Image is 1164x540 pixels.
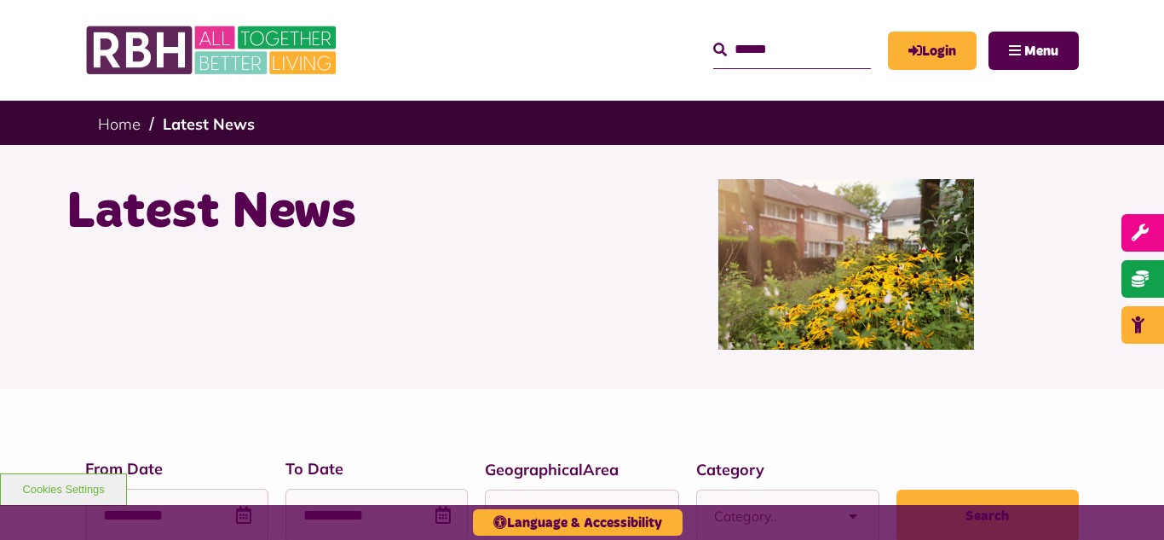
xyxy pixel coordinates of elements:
img: RBH [85,17,341,84]
a: Latest News [163,114,255,134]
button: Language & Accessibility [473,509,683,536]
span: Menu [1024,44,1058,58]
iframe: Netcall Web Assistant for live chat [1087,463,1164,540]
button: Navigation [988,32,1079,70]
img: SAZ MEDIA RBH HOUSING4 [718,179,974,350]
label: Category [696,458,879,481]
a: MyRBH [888,32,977,70]
a: Home [98,114,141,134]
label: To Date [285,457,469,480]
h1: Latest News [66,179,569,246]
label: From Date [85,457,268,480]
label: GeographicalArea [485,458,679,481]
